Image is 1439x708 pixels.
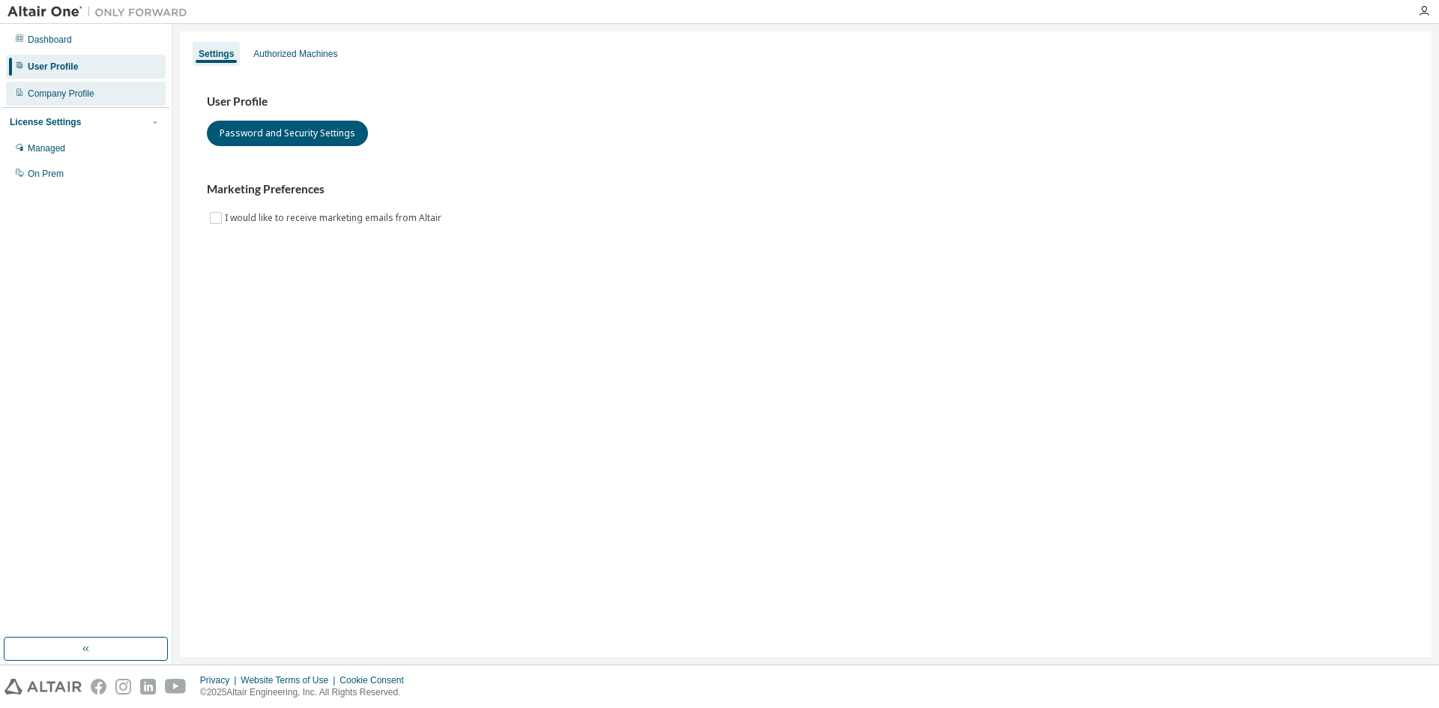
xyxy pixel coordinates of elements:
div: On Prem [28,168,64,180]
img: Altair One [7,4,195,19]
div: User Profile [28,61,78,73]
div: Privacy [200,674,241,686]
img: linkedin.svg [140,679,156,695]
p: © 2025 Altair Engineering, Inc. All Rights Reserved. [200,686,413,699]
div: Dashboard [28,34,72,46]
div: Managed [28,142,65,154]
div: Website Terms of Use [241,674,340,686]
label: I would like to receive marketing emails from Altair [225,209,444,227]
img: altair_logo.svg [4,679,82,695]
h3: User Profile [207,94,1405,109]
div: Settings [199,48,234,60]
img: instagram.svg [115,679,131,695]
img: youtube.svg [165,679,187,695]
div: Authorized Machines [253,48,337,60]
div: License Settings [10,116,81,128]
div: Company Profile [28,88,94,100]
h3: Marketing Preferences [207,182,1405,197]
img: facebook.svg [91,679,106,695]
div: Cookie Consent [340,674,412,686]
button: Password and Security Settings [207,121,368,146]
